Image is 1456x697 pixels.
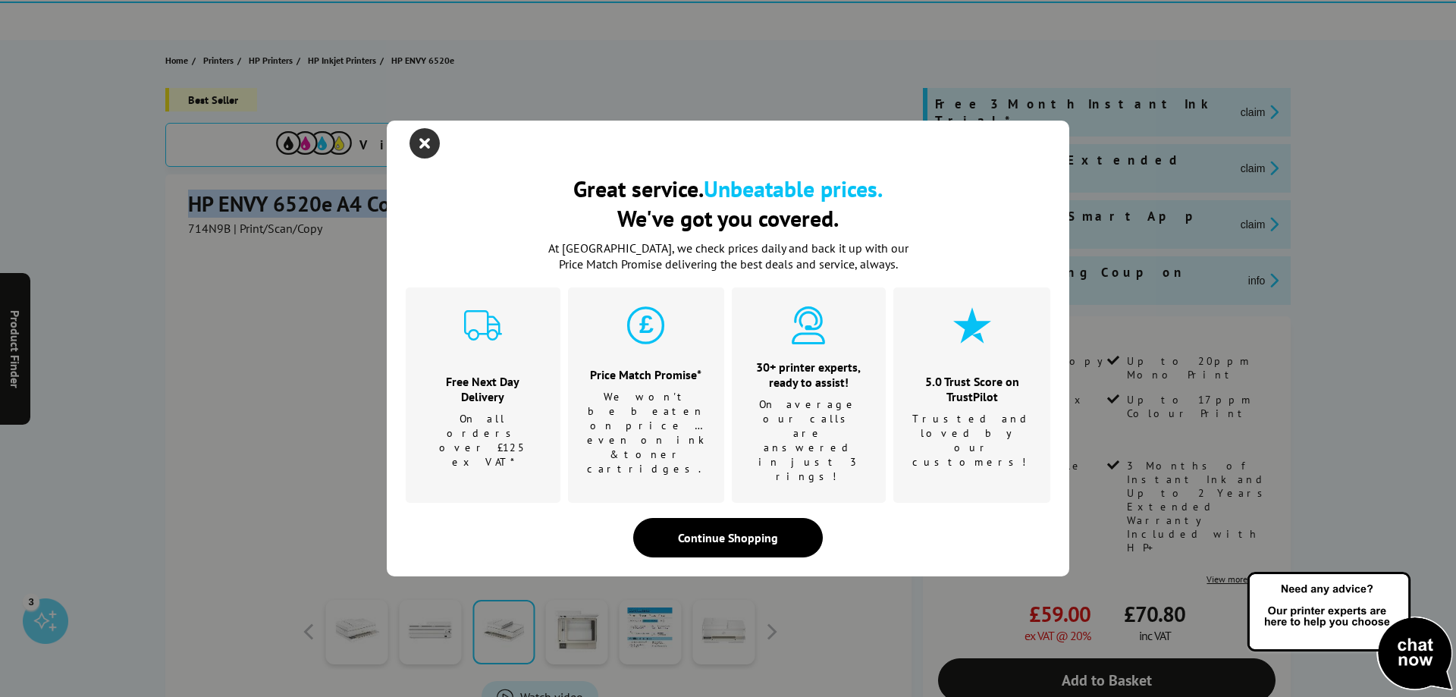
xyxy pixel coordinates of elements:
[587,367,705,382] h3: Price Match Promise*
[413,132,436,155] button: close modal
[464,306,502,344] img: delivery-cyan.svg
[627,306,665,344] img: price-promise-cyan.svg
[704,174,883,203] b: Unbeatable prices.
[751,397,868,484] p: On average our calls are answered in just 3 rings!
[425,374,541,404] h3: Free Next Day Delivery
[425,412,541,469] p: On all orders over £125 ex VAT*
[953,306,991,344] img: star-cyan.svg
[751,359,868,390] h3: 30+ printer experts, ready to assist!
[912,412,1031,469] p: Trusted and loved by our customers!
[789,306,827,344] img: expert-cyan.svg
[587,390,705,476] p: We won't be beaten on price …even on ink & toner cartridges.
[1244,570,1456,694] img: Open Live Chat window
[406,174,1050,233] h2: Great service. We've got you covered.
[633,518,823,557] div: Continue Shopping
[912,374,1031,404] h3: 5.0 Trust Score on TrustPilot
[538,240,918,272] p: At [GEOGRAPHIC_DATA], we check prices daily and back it up with our Price Match Promise deliverin...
